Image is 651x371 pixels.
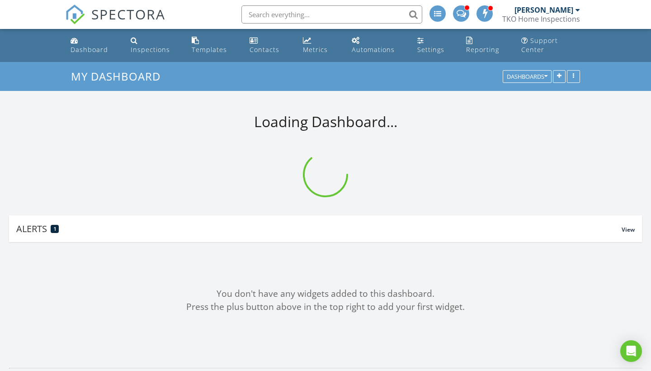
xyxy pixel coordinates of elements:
a: My Dashboard [71,69,168,84]
div: Alerts [16,223,622,235]
a: Contacts [246,33,292,58]
div: Open Intercom Messenger [620,340,642,362]
a: Automations (Advanced) [348,33,406,58]
div: Templates [192,45,227,54]
div: Contacts [250,45,279,54]
a: Reporting [462,33,510,58]
input: Search everything... [241,5,422,24]
div: [PERSON_NAME] [514,5,573,14]
div: TKO Home Inspections [502,14,580,24]
div: Inspections [131,45,170,54]
span: SPECTORA [91,5,165,24]
img: The Best Home Inspection Software - Spectora [65,5,85,24]
a: Support Center [518,33,584,58]
div: Reporting [466,45,499,54]
span: View [622,226,635,233]
span: 1 [54,226,56,232]
a: Templates [188,33,239,58]
a: Metrics [299,33,341,58]
div: Metrics [303,45,328,54]
div: Press the plus button above in the top right to add your first widget. [9,300,642,314]
div: Dashboard [71,45,108,54]
div: Support Center [521,36,558,54]
a: Dashboard [67,33,120,58]
a: Settings [414,33,456,58]
button: Dashboards [503,71,552,83]
a: SPECTORA [65,12,165,31]
div: Settings [417,45,444,54]
a: Inspections [127,33,181,58]
div: Automations [352,45,395,54]
div: Dashboards [507,74,547,80]
div: You don't have any widgets added to this dashboard. [9,287,642,300]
